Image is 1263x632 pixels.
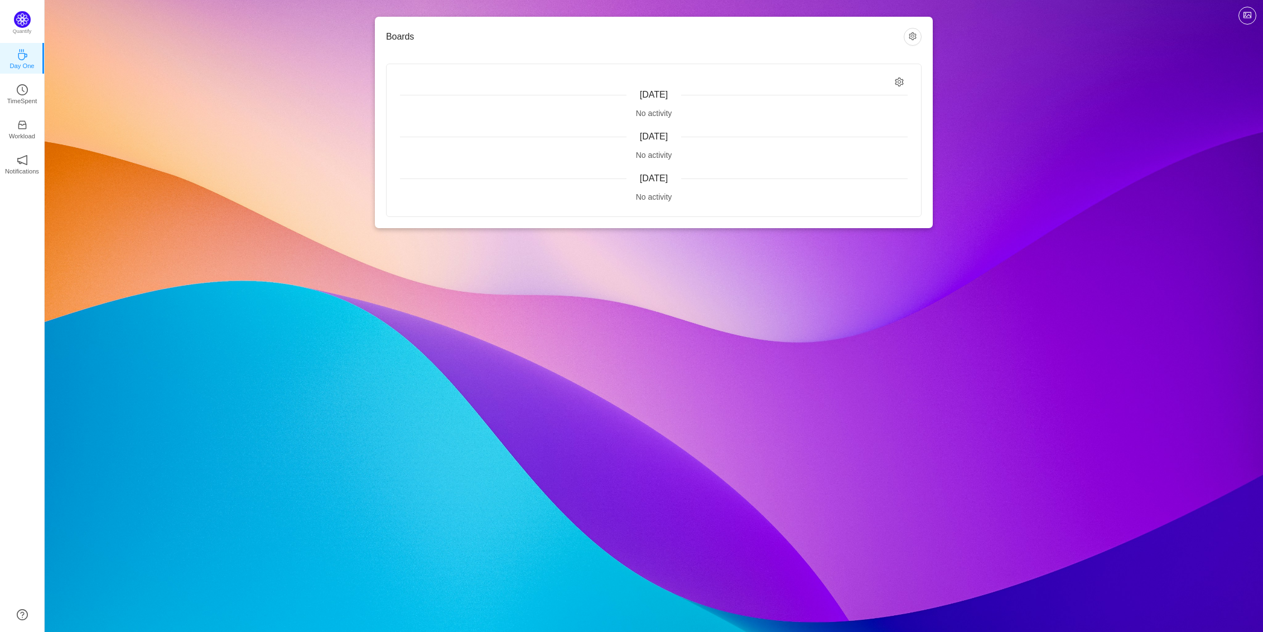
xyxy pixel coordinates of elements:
[7,96,37,106] p: TimeSpent
[640,132,668,141] span: [DATE]
[1238,7,1256,25] button: icon: picture
[14,11,31,28] img: Quantify
[17,88,28,99] a: icon: clock-circleTimeSpent
[9,61,34,71] p: Day One
[17,609,28,620] a: icon: question-circle
[640,173,668,183] span: [DATE]
[17,84,28,95] i: icon: clock-circle
[17,52,28,64] a: icon: coffeeDay One
[17,155,28,166] i: icon: notification
[400,108,908,119] div: No activity
[17,119,28,131] i: icon: inbox
[400,149,908,161] div: No activity
[895,78,904,87] i: icon: setting
[13,28,32,36] p: Quantify
[17,123,28,134] a: icon: inboxWorkload
[17,49,28,60] i: icon: coffee
[386,31,904,42] h3: Boards
[17,158,28,169] a: icon: notificationNotifications
[640,90,668,99] span: [DATE]
[9,131,35,141] p: Workload
[400,191,908,203] div: No activity
[904,28,922,46] button: icon: setting
[5,166,39,176] p: Notifications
